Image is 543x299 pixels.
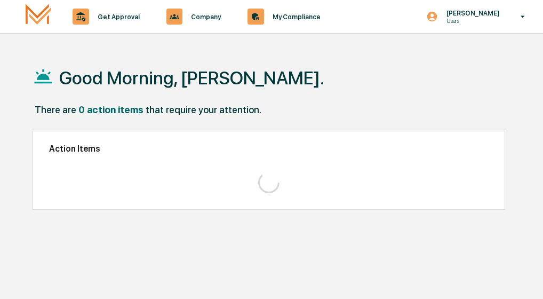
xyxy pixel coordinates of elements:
p: Company [182,13,226,21]
div: that require your attention. [146,104,261,115]
h1: Good Morning, [PERSON_NAME]. [59,67,324,89]
p: Get Approval [89,13,145,21]
p: My Compliance [264,13,326,21]
h2: Action Items [49,144,489,154]
img: logo [26,4,51,29]
p: Users [438,17,505,25]
p: [PERSON_NAME] [438,9,505,17]
div: 0 action items [78,104,143,115]
div: There are [35,104,76,115]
